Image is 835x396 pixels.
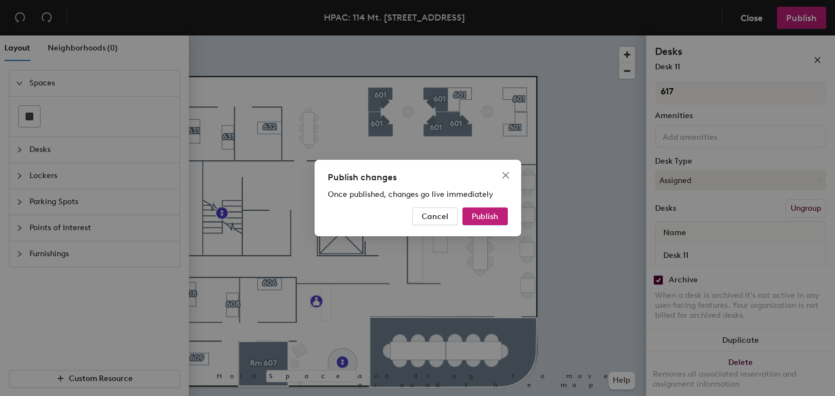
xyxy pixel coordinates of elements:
[328,171,508,184] div: Publish changes
[497,171,514,180] span: Close
[497,166,514,184] button: Close
[412,207,458,225] button: Cancel
[328,190,493,199] span: Once published, changes go live immediately
[472,212,498,221] span: Publish
[422,212,448,221] span: Cancel
[462,207,508,225] button: Publish
[501,171,510,180] span: close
